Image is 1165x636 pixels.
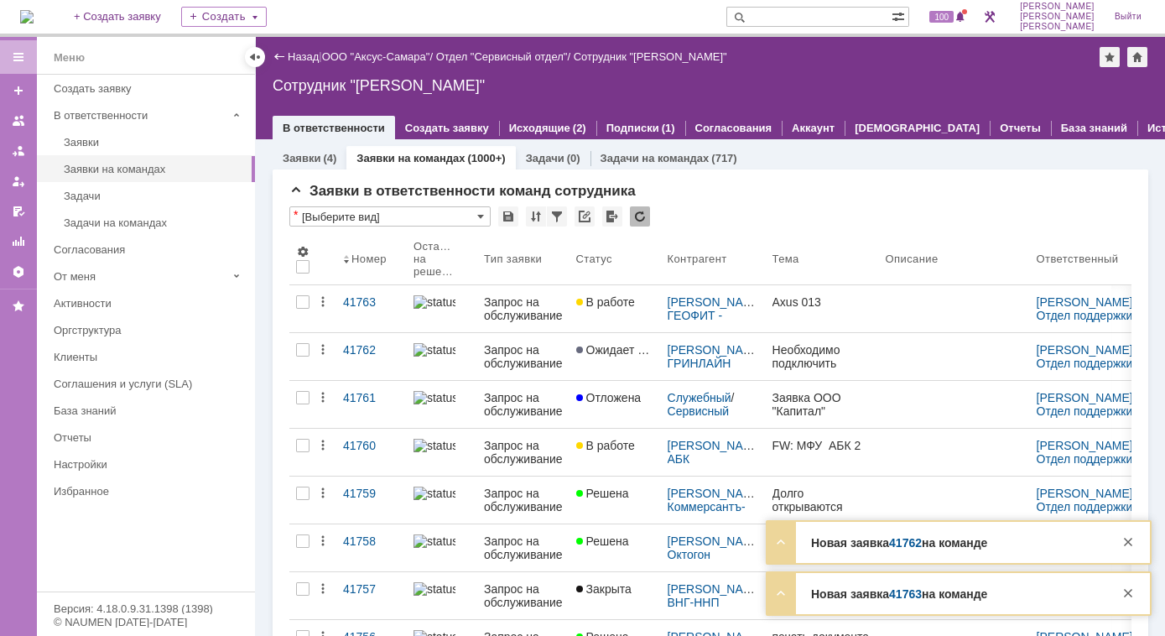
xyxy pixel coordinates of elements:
a: Axus 013 [766,285,879,332]
a: Настройки [47,451,252,477]
div: Тема [772,253,799,265]
a: Настройки [5,258,32,285]
span: [PERSON_NAME] [1020,2,1095,12]
a: 41763 [336,285,407,332]
a: Отдел поддержки пользователей [1037,500,1136,527]
a: В ответственности [283,122,385,134]
img: statusbar-100 (1).png [413,295,455,309]
div: Действия [316,295,330,309]
div: / [668,343,759,370]
span: В работе [576,439,635,452]
img: statusbar-100 (1).png [413,487,455,500]
div: (2) [573,122,586,134]
div: (1000+) [467,152,505,164]
div: Номер [351,253,387,265]
a: 41762 [336,333,407,380]
div: Статус [576,253,613,265]
a: Задачи на командах [601,152,710,164]
a: 41757 [336,572,407,619]
div: Создать [181,7,267,27]
a: Аккаунт [792,122,835,134]
div: Контрагент [668,253,731,265]
div: Запрос на обслуживание [484,534,563,561]
a: statusbar-100 (1).png [407,572,477,619]
div: Скопировать ссылку на список [575,206,595,227]
a: statusbar-100 (1).png [407,429,477,476]
div: Скрыть меню [245,47,265,67]
div: Запрос на обслуживание [484,582,563,609]
div: Запрос на обслуживание [484,487,563,513]
a: Запрос на обслуживание [477,572,569,619]
img: statusbar-100 (1).png [413,439,455,452]
a: 41758 [336,524,407,571]
a: Запрос на обслуживание [477,381,569,428]
a: Октогон [668,548,711,561]
div: Экспорт списка [602,206,622,227]
div: Создать заявку [54,82,245,95]
a: Заявки на командах [57,156,252,182]
div: Запрос на обслуживание [484,295,563,322]
div: / [1037,343,1136,370]
th: Ответственный [1030,233,1143,285]
span: Ожидает ответа контрагента [576,343,742,357]
a: Заявки [283,152,320,164]
a: В работе [569,429,661,476]
div: Описание [886,253,939,265]
div: От меня [54,270,226,283]
div: 41759 [343,487,400,500]
a: Отчеты [47,425,252,451]
a: Подписки [606,122,659,134]
img: statusbar-100 (1).png [413,534,455,548]
div: Осталось на решение [413,240,457,278]
div: Фильтрация... [547,206,567,227]
div: Запрос на обслуживание [484,439,563,466]
span: 100 [929,11,954,23]
div: Задачи [64,190,245,202]
a: Необходимо подключить монитор к ноутбуку [PERSON_NAME] [PERSON_NAME]. [766,333,879,380]
div: Согласования [54,243,245,256]
a: 41759 [336,477,407,524]
div: Соглашения и услуги (SLA) [54,378,245,390]
th: Контрагент [661,233,766,285]
div: (717) [711,152,736,164]
a: ВНГ-ННП [668,596,720,609]
div: 41761 [343,391,400,404]
a: Закрыта [569,572,661,619]
div: / [668,487,759,513]
a: Запрос на обслуживание [477,285,569,332]
div: Сотрудник "[PERSON_NAME]" [273,77,1148,94]
div: Запрос на обслуживание [484,343,563,370]
a: 41761 [336,381,407,428]
a: 41760 [336,429,407,476]
a: statusbar-100 (1).png [407,285,477,332]
a: Согласования [695,122,772,134]
a: АБК -2_Нижневартовск [668,452,768,479]
div: Необходимо подключить монитор к ноутбуку [PERSON_NAME] [PERSON_NAME]. [772,343,872,370]
a: Отчеты [5,228,32,255]
div: Запрос на обслуживание [484,391,563,418]
div: Развернуть [771,583,791,603]
div: Оргструктура [54,324,245,336]
div: Тип заявки [484,253,542,265]
div: Действия [316,439,330,452]
a: Служебный [668,391,731,404]
img: logo [20,10,34,23]
a: Отчеты [1000,122,1041,134]
a: [PERSON_NAME] [668,582,764,596]
div: Закрыть [1118,583,1138,603]
div: Заявка ООО "Капитал" принтер Samsung MultiXpress SCX-6545N от [DATE] [772,391,872,418]
strong: Новая заявка на команде [811,587,987,601]
div: / [322,50,436,63]
div: © NAUMEN [DATE]-[DATE] [54,617,238,628]
a: Задачи на командах [57,210,252,236]
a: Заявки на командах [356,152,465,164]
div: (4) [323,152,336,164]
a: [PERSON_NAME] [1037,487,1133,500]
a: statusbar-100 (1).png [407,477,477,524]
img: statusbar-100 (1).png [413,582,455,596]
div: База знаний [54,404,245,417]
div: Клиенты [54,351,245,363]
a: Мои заявки [5,168,32,195]
a: 41762 [889,536,922,550]
div: Axus 013 [772,295,872,309]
